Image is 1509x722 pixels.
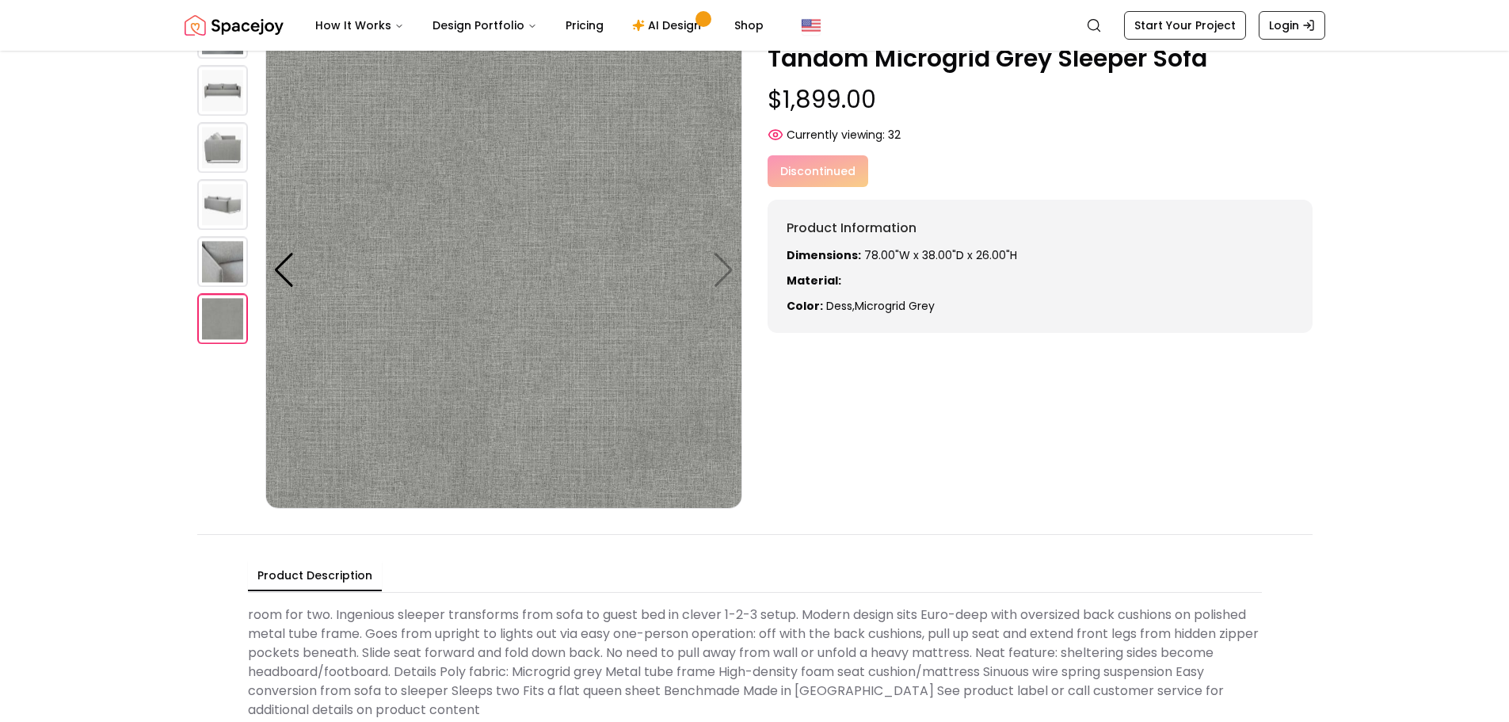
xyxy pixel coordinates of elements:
img: https://storage.googleapis.com/spacejoy-main/assets/5ef5a8e6aedee0002f74229f/product_6_ig83ngb4m0la [197,293,248,344]
span: 32 [888,127,901,143]
img: https://storage.googleapis.com/spacejoy-main/assets/5ef5a8e6aedee0002f74229f/product_2_45k1ei9oi25i [197,65,248,116]
img: https://storage.googleapis.com/spacejoy-main/assets/5ef5a8e6aedee0002f74229f/product_6_ig83ngb4m0la [265,32,742,509]
a: Shop [722,10,776,41]
img: Spacejoy Logo [185,10,284,41]
strong: Color: [787,298,823,314]
button: How It Works [303,10,417,41]
strong: Dimensions: [787,247,861,263]
button: Product Description [248,561,382,591]
img: United States [802,16,821,35]
strong: Material: [787,273,841,288]
a: Login [1259,11,1325,40]
img: https://storage.googleapis.com/spacejoy-main/assets/5ef5a8e6aedee0002f74229f/product_3_ahbio36e1kk [197,122,248,173]
p: Tandom Microgrid Grey Sleeper Sofa [768,44,1313,73]
span: dess , [826,298,855,314]
a: Pricing [553,10,616,41]
img: https://storage.googleapis.com/spacejoy-main/assets/5ef5a8e6aedee0002f74229f/product_5_kdehhdl1emai [197,236,248,287]
img: https://storage.googleapis.com/spacejoy-main/assets/5ef5a8e6aedee0002f74229f/product_4_3njg89kcgncn [197,179,248,230]
a: Spacejoy [185,10,284,41]
button: Design Portfolio [420,10,550,41]
p: $1,899.00 [768,86,1313,114]
span: Currently viewing: [787,127,885,143]
a: Start Your Project [1124,11,1246,40]
a: AI Design [619,10,718,41]
nav: Main [303,10,776,41]
p: 78.00"W x 38.00"D x 26.00"H [787,247,1294,263]
h6: Product Information [787,219,1294,238]
img: https://storage.googleapis.com/spacejoy-main/assets/5ef5a8e6aedee0002f74229f/product_1_1caclj57m9f4g [197,8,248,59]
span: microgrid grey [855,298,935,314]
